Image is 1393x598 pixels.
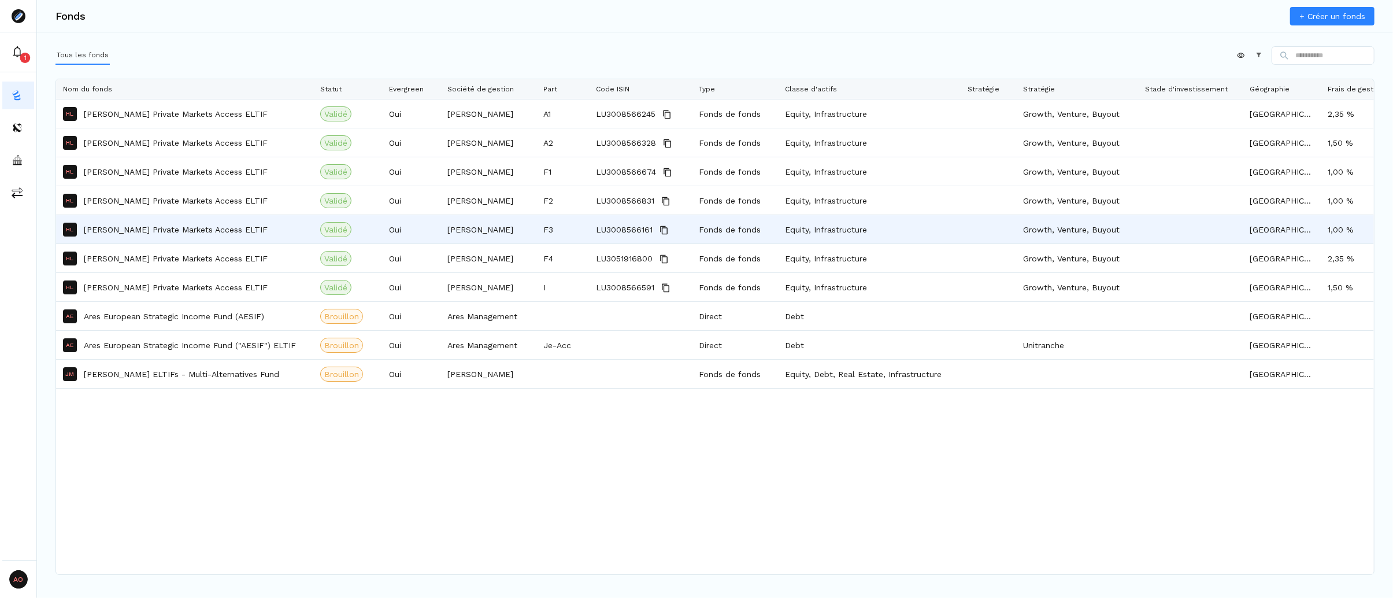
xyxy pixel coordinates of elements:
div: Growth, Venture, Buyout [1016,157,1138,186]
span: Géographie [1250,85,1290,93]
div: Growth, Venture, Buyout [1016,128,1138,157]
div: Equity, Infrastructure [778,215,961,243]
span: Part [543,85,557,93]
div: Direct [692,331,778,359]
span: Validé [324,166,347,178]
button: Copy [659,194,673,208]
div: [PERSON_NAME] [440,99,536,128]
a: [PERSON_NAME] Private Markets Access ELTIF [84,253,268,264]
div: F3 [536,215,589,243]
h3: Fonds [55,11,86,21]
div: [PERSON_NAME] [440,128,536,157]
span: Validé [324,282,347,293]
div: [PERSON_NAME] [440,157,536,186]
div: A2 [536,128,589,157]
div: Ares Management [440,302,536,330]
div: Equity, Infrastructure [778,244,961,272]
a: + Créer un fonds [1290,7,1375,25]
p: HL [66,169,74,175]
div: Oui [382,215,440,243]
span: Statut [320,85,342,93]
span: LU3008566831 [596,187,654,215]
div: Fonds de fonds [692,215,778,243]
div: Growth, Venture, Buyout [1016,273,1138,301]
p: AE [66,342,74,348]
span: LU3008566245 [596,100,655,128]
div: Je-Acc [536,331,589,359]
div: [GEOGRAPHIC_DATA] [1243,244,1321,272]
div: [GEOGRAPHIC_DATA] [1243,215,1321,243]
span: Evergreen [389,85,424,93]
p: [PERSON_NAME] Private Markets Access ELTIF [84,282,268,293]
button: Copy [661,136,675,150]
img: asset-managers [12,154,23,166]
div: Fonds de fonds [692,157,778,186]
div: Oui [382,273,440,301]
div: Equity, Infrastructure [778,186,961,215]
p: HL [66,140,74,146]
img: commissions [12,187,23,198]
span: Brouillon [324,339,359,351]
div: [GEOGRAPHIC_DATA] [1243,273,1321,301]
div: Oui [382,186,440,215]
span: Brouillon [324,311,359,322]
div: [PERSON_NAME] [440,360,536,388]
div: [GEOGRAPHIC_DATA] [1243,128,1321,157]
button: asset-managers [2,146,34,174]
div: Fonds de fonds [692,186,778,215]
div: [PERSON_NAME] [440,215,536,243]
div: Unitranche [1016,331,1138,359]
div: F4 [536,244,589,272]
span: LU3051916800 [596,245,653,273]
p: [PERSON_NAME] Private Markets Access ELTIF [84,137,268,149]
span: AO [9,570,28,589]
div: Fonds de fonds [692,99,778,128]
span: Validé [324,137,347,149]
button: funds [2,82,34,109]
div: Oui [382,128,440,157]
div: Oui [382,302,440,330]
button: distributors [2,114,34,142]
a: Ares European Strategic Income Fund (AESIF) [84,311,264,322]
a: [PERSON_NAME] Private Markets Access ELTIF [84,108,268,120]
p: HL [66,111,74,117]
span: Nom du fonds [63,85,112,93]
span: Société de gestion [447,85,514,93]
span: Code ISIN [596,85,629,93]
p: JM [66,371,75,377]
span: Validé [324,224,347,235]
span: Type [699,85,715,93]
button: commissions [2,179,34,206]
div: [GEOGRAPHIC_DATA] [1243,99,1321,128]
img: distributors [12,122,23,134]
div: Oui [382,157,440,186]
div: Debt [778,302,961,330]
button: Copy [660,108,674,121]
a: Ares European Strategic Income Fund ("AESIF") ELTIF [84,339,296,351]
div: Growth, Venture, Buyout [1016,186,1138,215]
span: LU3008566328 [596,129,656,157]
p: 1 [24,53,27,62]
div: Equity, Infrastructure [778,157,961,186]
p: HL [66,227,74,232]
p: HL [66,198,74,204]
span: Classe d'actifs [785,85,837,93]
div: Growth, Venture, Buyout [1016,244,1138,272]
button: Copy [659,281,673,295]
p: [PERSON_NAME] ELTIFs - Multi-Alternatives Fund [84,368,279,380]
div: Ares Management [440,331,536,359]
span: LU3008566161 [596,216,653,244]
span: Validé [324,108,347,120]
div: F2 [536,186,589,215]
div: [GEOGRAPHIC_DATA] [1243,331,1321,359]
img: funds [12,90,23,101]
div: Fonds de fonds [692,360,778,388]
div: Debt [778,331,961,359]
div: Equity, Infrastructure [778,99,961,128]
div: [GEOGRAPHIC_DATA] [1243,360,1321,388]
